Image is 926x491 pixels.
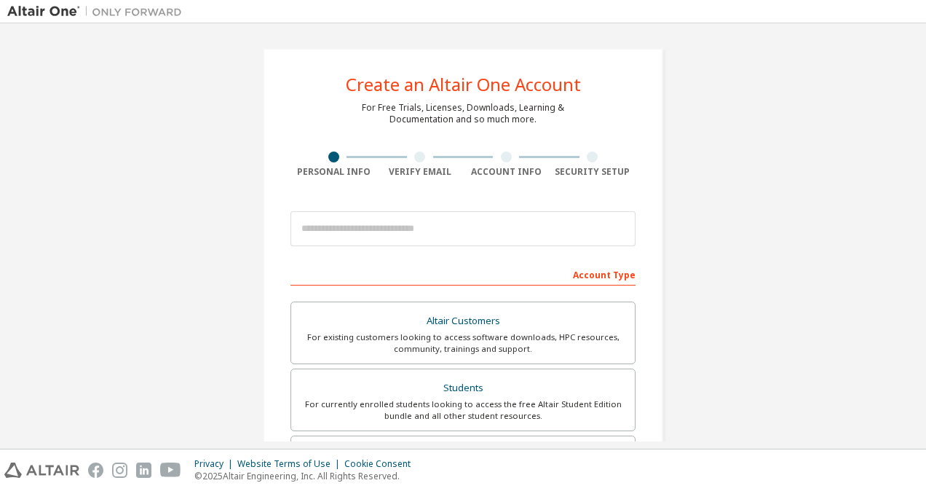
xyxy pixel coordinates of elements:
[194,470,419,482] p: © 2025 Altair Engineering, Inc. All Rights Reserved.
[194,458,237,470] div: Privacy
[160,463,181,478] img: youtube.svg
[463,166,550,178] div: Account Info
[88,463,103,478] img: facebook.svg
[136,463,151,478] img: linkedin.svg
[300,331,626,355] div: For existing customers looking to access software downloads, HPC resources, community, trainings ...
[300,311,626,331] div: Altair Customers
[290,262,636,286] div: Account Type
[344,458,419,470] div: Cookie Consent
[300,398,626,422] div: For currently enrolled students looking to access the free Altair Student Edition bundle and all ...
[4,463,79,478] img: altair_logo.svg
[550,166,636,178] div: Security Setup
[112,463,127,478] img: instagram.svg
[362,102,564,125] div: For Free Trials, Licenses, Downloads, Learning & Documentation and so much more.
[346,76,581,93] div: Create an Altair One Account
[7,4,189,19] img: Altair One
[290,166,377,178] div: Personal Info
[300,378,626,398] div: Students
[237,458,344,470] div: Website Terms of Use
[377,166,464,178] div: Verify Email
